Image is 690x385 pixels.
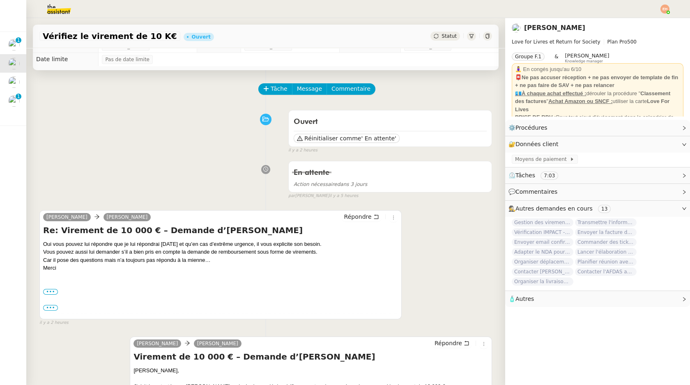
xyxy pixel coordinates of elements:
[432,339,472,348] button: Répondre
[512,248,573,256] span: Adapter le NDA pour [PERSON_NAME]
[43,289,58,295] label: •••
[512,258,573,266] span: Organiser déplacement à [GEOGRAPHIC_DATA]
[361,134,396,142] span: ' En attente'
[294,134,400,143] button: Réinitialiser comme' En attente'
[512,277,573,286] span: Organiser la livraison à [GEOGRAPHIC_DATA]
[297,84,322,94] span: Message
[194,340,241,347] a: [PERSON_NAME]
[540,172,558,180] nz-tag: 7:03
[515,155,570,163] span: Moyens de paiement
[329,192,359,199] span: il y a 5 heures
[598,205,611,213] nz-tag: 13
[43,264,398,272] div: Merci
[575,228,637,236] span: Envoyer la facture de l'atelier
[344,213,372,221] span: Répondre
[103,213,151,221] a: [PERSON_NAME]
[508,205,614,212] span: 🕵️
[512,218,573,227] span: Gestion des virements de salaire mensuel - [DATE]
[565,53,609,59] span: [PERSON_NAME]
[512,228,573,236] span: Vérification IMPACT - AEPC CONCORDE
[8,58,20,69] img: users%2FtFhOaBya8rNVU5KG7br7ns1BCvi2%2Favatar%2Faa8c47da-ee6c-4101-9e7d-730f2e64f978
[292,83,327,95] button: Message
[192,34,211,39] div: Ouvert
[548,98,612,104] u: Achat Amazon ou SNCF :
[43,213,91,221] a: [PERSON_NAME]
[505,201,690,217] div: 🕵️Autres demandes en cours 13
[8,39,20,50] img: users%2F0v3yA2ZOZBYwPN7V38GNVTYjOQj1%2Favatar%2Fa58eb41e-cbb7-4128-9131-87038ae72dcb
[288,147,317,154] span: il y a 2 heures
[508,172,565,179] span: ⏲️
[565,53,609,63] app-user-label: Knowledge manager
[515,113,680,145] div: Pour tout ajout d'événement dans le calendrier de [PERSON_NAME], inviter aux événements les deux ...
[515,141,559,147] span: Données client
[288,192,358,199] small: [PERSON_NAME]
[43,256,398,264] div: Car il pose des questions mais n’a toujours pas répondu à la mienne…
[515,90,586,96] u: 💶À chaque achat effectué :
[17,94,20,101] p: 1
[133,340,181,347] a: [PERSON_NAME]
[304,134,361,142] span: Réinitialiser comme
[271,84,287,94] span: Tâche
[288,192,295,199] span: par
[294,181,367,187] span: dans 3 jours
[515,205,593,212] span: Autres demandes en cours
[8,76,20,88] img: users%2FtFhOaBya8rNVU5KG7br7ns1BCvi2%2Favatar%2Faa8c47da-ee6c-4101-9e7d-730f2e64f978
[133,367,488,375] div: [PERSON_NAME],
[505,167,690,183] div: ⏲️Tâches 7:03
[575,248,637,256] span: Lancer l'élaboration de la convention de formation
[565,59,603,64] span: Knowledge manager
[8,95,20,107] img: users%2FtFhOaBya8rNVU5KG7br7ns1BCvi2%2Favatar%2Faa8c47da-ee6c-4101-9e7d-730f2e64f978
[575,218,637,227] span: Transmettre l'information du RDV à [PERSON_NAME]
[43,240,398,248] div: Oui vous pouvez lui répondre que je lui répondrai [DATE] et qu’en cas d’extrême urgence, il vous ...
[515,172,535,179] span: Tâches
[16,37,21,43] nz-badge-sup: 1
[515,296,534,302] span: Autres
[508,188,561,195] span: 💬
[512,268,573,276] span: Contacter [PERSON_NAME] pour sessions post-formation
[341,212,382,221] button: Répondre
[331,84,370,94] span: Commentaire
[43,32,177,40] span: Vérifiez le virement de 10 K€
[39,319,69,326] span: il y a 2 heures
[16,94,21,99] nz-badge-sup: 1
[575,258,637,266] span: Planifier réunion avec [PERSON_NAME] le [DATE]
[515,65,680,73] div: 🧘‍♀️ En congés jusqu'au 6/10
[515,98,669,112] strong: Love For Lives
[327,83,375,95] button: Commentaire
[43,225,398,236] h4: Re: Virement de 10 000 € – Demande d’[PERSON_NAME]
[43,305,58,311] label: •••
[512,53,545,61] nz-tag: Groupe F.1
[508,140,562,149] span: 🔐
[515,89,680,114] div: dérouler la procédure " " utiliser la carte
[515,124,547,131] span: Procédures
[294,118,318,126] span: Ouvert
[105,55,149,64] span: Pas de date limite
[627,39,637,45] span: 500
[133,351,488,362] h4: Virement de 10 000 € – Demande d’[PERSON_NAME]
[505,291,690,307] div: 🧴Autres
[512,238,573,246] span: Envoyer email confirmation Masterclass
[43,248,398,256] div: Vous pouvez aussi lui demander s’il a bien pris en compte la demande de remboursement sous forme ...
[515,114,556,120] u: PRISE DE RDV :
[554,53,558,63] span: &
[515,188,557,195] span: Commentaires
[442,33,457,39] span: Statut
[294,181,337,187] span: Action nécessaire
[508,123,551,133] span: ⚙️
[508,296,534,302] span: 🧴
[17,37,20,45] p: 1
[33,53,99,66] td: Date limite
[505,136,690,152] div: 🔐Données client
[294,169,329,176] span: En attente
[575,238,637,246] span: Commander des tickets restaurants [GEOGRAPHIC_DATA] - [DATE]
[515,74,678,89] strong: 📮Ne pas accuser réception + ne pas envoyer de template de fin + ne pas faire de SAV + ne pas rela...
[660,5,669,14] img: svg
[524,24,585,32] a: [PERSON_NAME]
[505,120,690,136] div: ⚙️Procédures
[512,23,521,32] img: users%2FtFhOaBya8rNVU5KG7br7ns1BCvi2%2Favatar%2Faa8c47da-ee6c-4101-9e7d-730f2e64f978
[505,184,690,200] div: 💬Commentaires
[575,268,637,276] span: Contacter l'AFDAS aujourd'hui pour contrat Zaineb
[258,83,292,95] button: Tâche
[607,39,627,45] span: Plan Pro
[435,339,462,347] span: Répondre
